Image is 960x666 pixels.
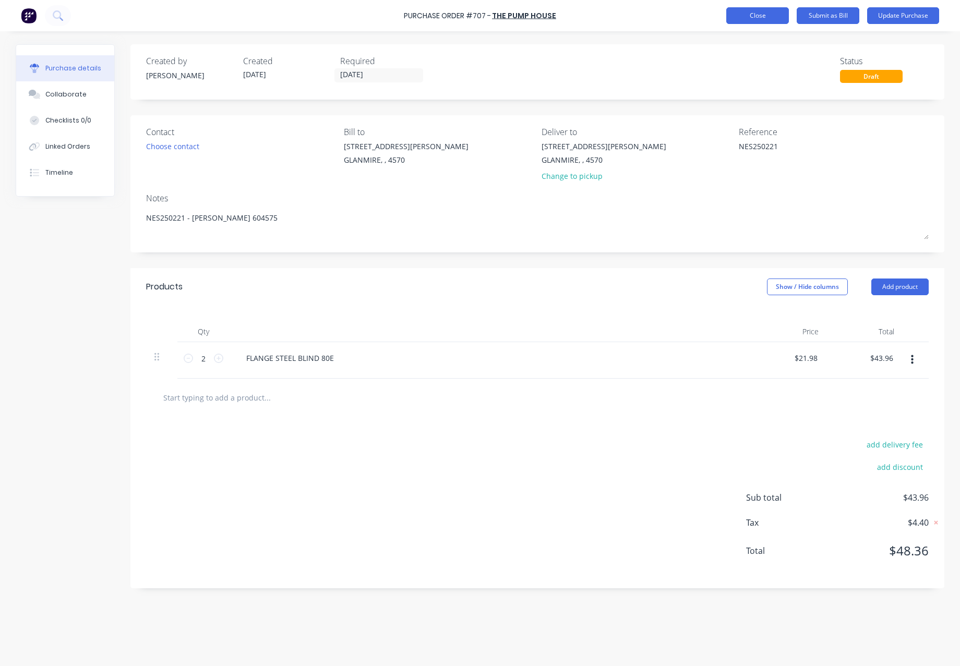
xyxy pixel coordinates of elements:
[45,116,91,125] div: Checklists 0/0
[21,8,37,23] img: Factory
[824,491,929,504] span: $43.96
[542,154,666,165] div: GLANMIRE, , 4570
[16,55,114,81] button: Purchase details
[746,544,824,557] span: Total
[824,516,929,529] span: $4.40
[767,278,848,295] button: Show / Hide columns
[45,90,87,99] div: Collaborate
[146,55,235,67] div: Created by
[726,7,789,24] button: Close
[404,10,491,21] div: Purchase Order #707 -
[542,171,666,181] div: Change to pickup
[16,134,114,160] button: Linked Orders
[492,10,556,21] a: The Pump House
[797,7,859,24] button: Submit as Bill
[824,541,929,560] span: $48.36
[344,141,469,152] div: [STREET_ADDRESS][PERSON_NAME]
[16,160,114,186] button: Timeline
[45,168,73,177] div: Timeline
[542,126,731,138] div: Deliver to
[867,7,939,24] button: Update Purchase
[45,142,90,151] div: Linked Orders
[146,141,199,152] div: Choose contact
[146,192,929,204] div: Notes
[16,107,114,134] button: Checklists 0/0
[746,516,824,529] span: Tax
[146,126,336,138] div: Contact
[45,64,101,73] div: Purchase details
[146,207,929,239] textarea: NES250221 - [PERSON_NAME] 604575
[827,321,903,342] div: Total
[751,321,827,342] div: Price
[146,70,235,81] div: [PERSON_NAME]
[840,55,929,67] div: Status
[344,154,469,165] div: GLANMIRE, , 4570
[344,126,534,138] div: Bill to
[871,278,929,295] button: Add product
[16,81,114,107] button: Collaborate
[146,281,183,293] div: Products
[243,55,332,67] div: Created
[542,141,666,152] div: [STREET_ADDRESS][PERSON_NAME]
[871,460,929,474] button: add discount
[340,55,429,67] div: Required
[238,350,342,366] div: FLANGE STEEL BLIND 80E
[860,438,929,451] button: add delivery fee
[746,491,824,504] span: Sub total
[739,141,869,164] textarea: NES250221
[177,321,230,342] div: Qty
[163,387,371,408] input: Start typing to add a product...
[739,126,929,138] div: Reference
[840,70,903,83] div: Draft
